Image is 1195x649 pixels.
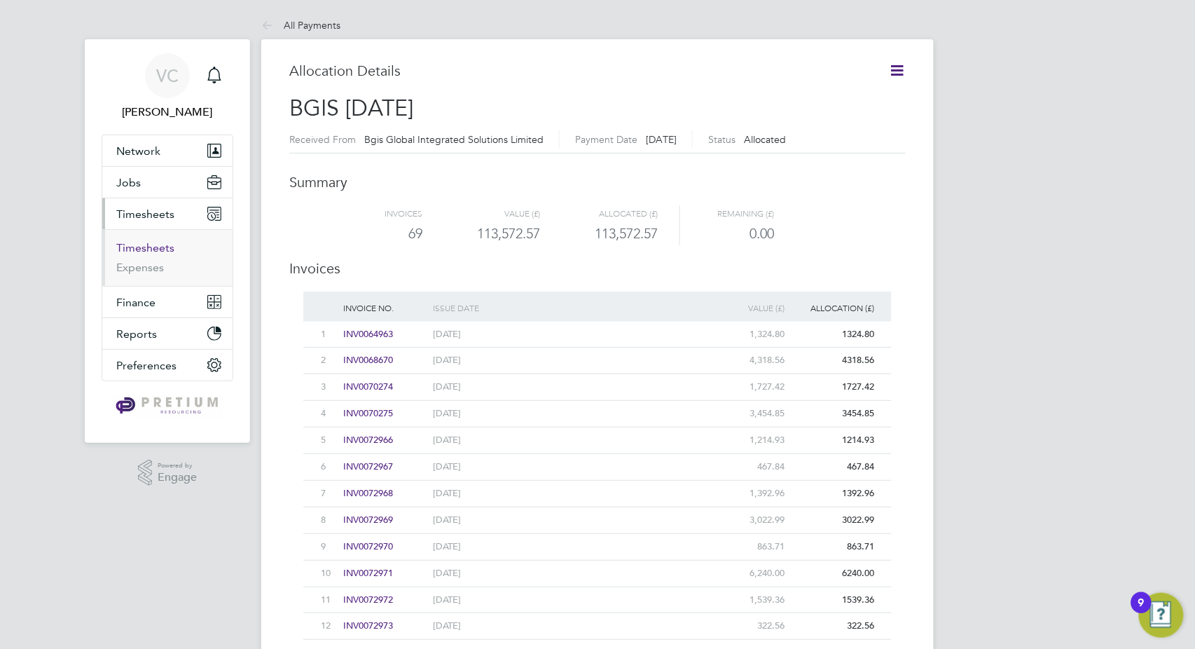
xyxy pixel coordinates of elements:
[423,205,541,222] div: Value (£)
[102,350,233,381] button: Preferences
[788,534,878,560] div: 863.71
[116,176,141,189] span: Jobs
[116,261,164,274] a: Expenses
[343,354,393,366] span: INV0068670
[102,167,233,198] button: Jobs
[788,561,878,587] div: 6240.00
[317,401,340,427] div: 4
[102,287,233,317] button: Finance
[343,620,393,631] span: INV0072973
[116,296,156,309] span: Finance
[317,481,340,507] div: 7
[102,229,233,286] div: Timesheets
[340,292,429,324] div: Invoice No.
[102,53,233,121] a: VC[PERSON_NAME]
[343,407,393,419] span: INV0070275
[788,292,878,324] div: Allocation (£)
[317,534,340,560] div: 9
[317,613,340,639] div: 12
[317,374,340,400] div: 3
[429,454,698,480] div: [DATE]
[261,19,340,32] a: All Payments
[698,454,788,480] div: 467.84
[116,144,160,158] span: Network
[429,292,698,324] div: Issue Date
[698,348,788,374] div: 4,318.56
[102,135,233,166] button: Network
[429,428,698,453] div: [DATE]
[102,198,233,229] button: Timesheets
[289,159,906,191] h3: Summary
[317,561,340,587] div: 10
[343,487,393,499] span: INV0072968
[116,327,157,341] span: Reports
[343,328,393,340] span: INV0064963
[788,348,878,374] div: 4318.56
[317,428,340,453] div: 5
[698,507,788,533] div: 3,022.99
[289,62,878,80] h3: Allocation Details
[698,613,788,639] div: 322.56
[698,481,788,507] div: 1,392.96
[788,374,878,400] div: 1727.42
[343,540,393,552] span: INV0072970
[788,587,878,613] div: 1539.36
[708,133,735,146] label: Status
[744,133,786,146] span: allocated
[364,133,544,146] span: Bgis Global Integrated Solutions Limited
[289,133,356,146] label: Received From
[788,507,878,533] div: 3022.99
[156,67,179,85] span: VC
[698,587,788,613] div: 1,539.36
[116,359,177,372] span: Preferences
[116,241,174,254] a: Timesheets
[698,374,788,400] div: 1,727.42
[317,587,340,613] div: 11
[429,534,698,560] div: [DATE]
[788,401,878,427] div: 3454.85
[317,454,340,480] div: 6
[698,322,788,348] div: 1,324.80
[1139,593,1184,638] button: Open Resource Center, 9 new notifications
[679,222,774,245] div: 0.00
[429,587,698,613] div: [DATE]
[429,481,698,507] div: [DATE]
[698,401,788,427] div: 3,454.85
[679,205,774,222] div: Remaining (£)
[788,322,878,348] div: 1324.80
[289,245,906,278] h3: Invoices
[317,507,340,533] div: 8
[429,348,698,374] div: [DATE]
[423,222,541,245] div: 113,572.57
[698,292,788,324] div: Value (£)
[343,434,393,446] span: INV0072966
[317,348,340,374] div: 2
[429,374,698,400] div: [DATE]
[85,39,250,443] nav: Main navigation
[788,428,878,453] div: 1214.93
[317,322,340,348] div: 1
[138,460,198,486] a: Powered byEngage
[788,481,878,507] div: 1392.96
[788,613,878,639] div: 322.56
[1138,603,1145,621] div: 9
[343,514,393,526] span: INV0072969
[289,95,413,122] span: BGIS [DATE]
[305,222,423,245] div: 69
[429,561,698,587] div: [DATE]
[541,205,658,222] div: Allocated (£)
[102,104,233,121] span: Valentina Cerulli
[575,133,637,146] label: Payment Date
[698,561,788,587] div: 6,240.00
[116,207,174,221] span: Timesheets
[541,222,658,245] div: 113,572.57
[429,401,698,427] div: [DATE]
[343,594,393,606] span: INV0072972
[343,567,393,579] span: INV0072971
[102,318,233,349] button: Reports
[343,381,393,392] span: INV0070274
[646,133,677,146] span: [DATE]
[429,322,698,348] div: [DATE]
[158,472,197,484] span: Engage
[102,395,233,418] a: Go to home page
